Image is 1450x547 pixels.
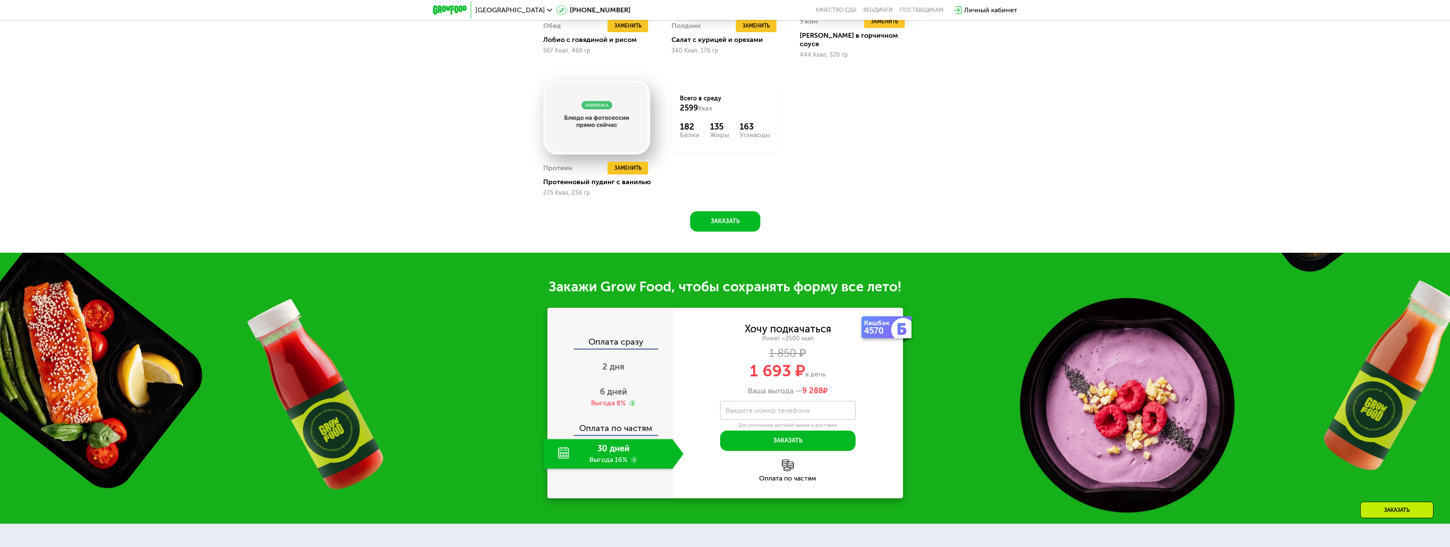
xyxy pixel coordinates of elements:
[673,387,903,396] div: Ваша выгода —
[608,19,648,32] button: Заменить
[614,164,641,172] span: Заменить
[698,105,712,112] span: Ккал
[548,415,673,435] div: Оплата по частям
[720,422,856,429] div: Для уточнения деталей заказа и доставки
[710,132,729,138] div: Жиры
[671,47,779,54] div: 340 Ккал, 176 гр
[710,122,729,132] div: 135
[543,47,650,54] div: 567 Ккал, 460 гр
[726,408,809,413] label: Введите номер телефона
[900,7,943,14] div: поставщикам
[543,162,572,174] div: Протеин
[614,22,641,30] span: Заменить
[608,162,648,174] button: Заменить
[740,132,770,138] div: Углеводы
[736,19,776,32] button: Заменить
[680,132,699,138] div: Белки
[543,178,657,186] div: Протеиновый пудинг с ванилью
[602,362,624,372] span: 2 дня
[740,122,770,132] div: 163
[964,5,1017,15] div: Личный кабинет
[680,94,770,113] div: Всего в среду
[782,459,794,471] img: l6xcnZfty9opOoJh.png
[871,17,898,26] span: Заменить
[864,320,893,326] div: Кешбэк
[543,36,657,44] div: Лобио с говядиной и рисом
[680,103,698,113] span: 2599
[543,190,650,196] div: 275 Ккал, 234 гр
[475,7,545,14] span: [GEOGRAPHIC_DATA]
[805,370,826,378] span: в день
[671,36,785,44] div: Салат с курицей и орехами
[600,387,627,397] span: 6 дней
[720,431,856,451] button: Заказать
[556,5,630,15] a: [PHONE_NUMBER]
[673,335,903,343] div: Power ~2500 ккал
[673,349,903,358] div: 1 850 ₽
[548,337,673,348] div: Оплата сразу
[800,31,914,48] div: [PERSON_NAME] в горчичном соусе
[671,19,701,32] div: Полдник
[864,326,893,335] div: 4570
[743,22,770,30] span: Заменить
[543,19,561,32] div: Обед
[816,7,856,14] a: Качество еды
[802,386,823,395] span: 9 288
[745,324,831,334] div: Хочу подкачаться
[864,15,905,28] button: Заменить
[863,7,893,14] a: Вендинги
[680,122,699,132] div: 182
[690,211,760,232] button: Заказать
[802,387,828,396] span: ₽
[1360,502,1433,518] div: Заказать
[800,15,818,28] div: Ужин
[750,361,805,381] span: 1 693 ₽
[591,398,626,408] div: Выгода 8%
[800,52,907,58] div: 444 Ккал, 320 гр
[673,475,903,482] div: Оплата по частям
